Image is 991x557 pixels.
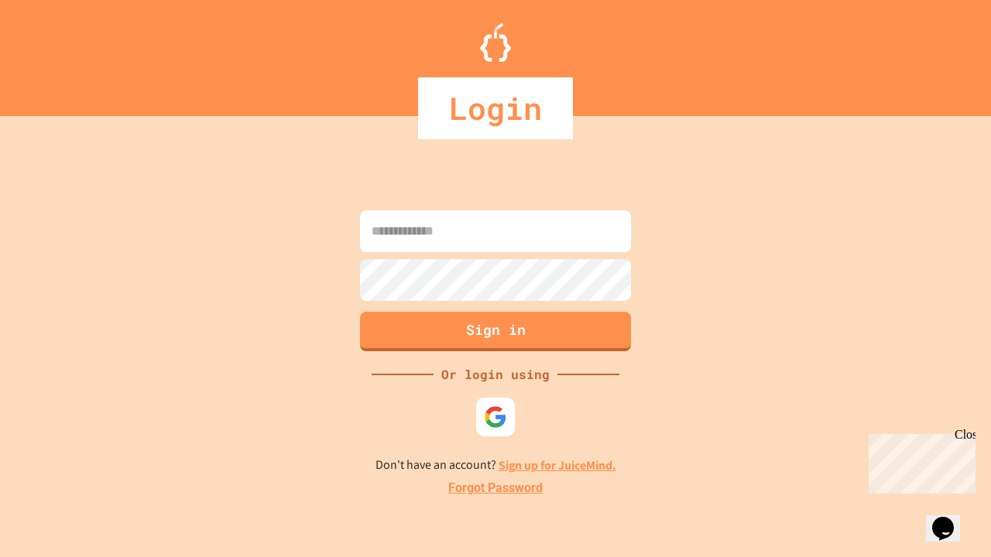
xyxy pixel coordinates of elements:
div: Chat with us now!Close [6,6,107,98]
a: Forgot Password [448,479,543,497]
iframe: chat widget [926,495,976,542]
div: Login [418,77,573,139]
img: google-icon.svg [484,405,507,429]
img: Logo.svg [480,23,511,62]
a: Sign up for JuiceMind. [499,457,616,473]
div: Or login using [434,365,557,384]
iframe: chat widget [862,428,976,494]
p: Don't have an account? [375,456,616,475]
button: Sign in [360,312,631,351]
